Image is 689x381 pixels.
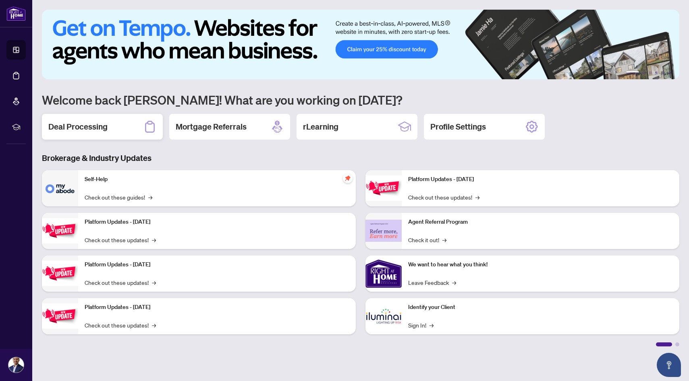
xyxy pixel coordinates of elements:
[365,255,402,292] img: We want to hear what you think!
[662,71,665,74] button: 5
[408,193,479,202] a: Check out these updates!→
[42,92,679,107] h1: Welcome back [PERSON_NAME]! What are you working on [DATE]?
[408,235,446,244] a: Check it out!→
[668,71,671,74] button: 6
[452,278,456,287] span: →
[152,321,156,330] span: →
[655,71,658,74] button: 4
[475,193,479,202] span: →
[85,193,152,202] a: Check out these guides!→
[430,121,486,132] h2: Profile Settings
[85,218,349,227] p: Platform Updates - [DATE]
[42,152,679,164] h3: Brokerage & Industry Updates
[408,303,673,312] p: Identify your Client
[365,220,402,242] img: Agent Referral Program
[85,175,349,184] p: Self-Help
[148,193,152,202] span: →
[48,121,108,132] h2: Deal Processing
[176,121,247,132] h2: Mortgage Referrals
[343,173,353,183] span: pushpin
[42,261,78,286] img: Platform Updates - July 21, 2025
[430,321,434,330] span: →
[85,303,349,312] p: Platform Updates - [DATE]
[657,353,681,377] button: Open asap
[85,278,156,287] a: Check out these updates!→
[642,71,645,74] button: 2
[42,303,78,329] img: Platform Updates - July 8, 2025
[365,298,402,334] img: Identify your Client
[408,175,673,184] p: Platform Updates - [DATE]
[303,121,338,132] h2: rLearning
[42,10,679,79] img: Slide 0
[649,71,652,74] button: 3
[442,235,446,244] span: →
[408,218,673,227] p: Agent Referral Program
[408,278,456,287] a: Leave Feedback→
[152,235,156,244] span: →
[408,321,434,330] a: Sign In!→
[42,170,78,206] img: Self-Help
[85,321,156,330] a: Check out these updates!→
[626,71,639,74] button: 1
[8,357,24,373] img: Profile Icon
[408,260,673,269] p: We want to hear what you think!
[42,218,78,243] img: Platform Updates - September 16, 2025
[6,6,26,21] img: logo
[85,235,156,244] a: Check out these updates!→
[152,278,156,287] span: →
[365,175,402,201] img: Platform Updates - June 23, 2025
[85,260,349,269] p: Platform Updates - [DATE]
